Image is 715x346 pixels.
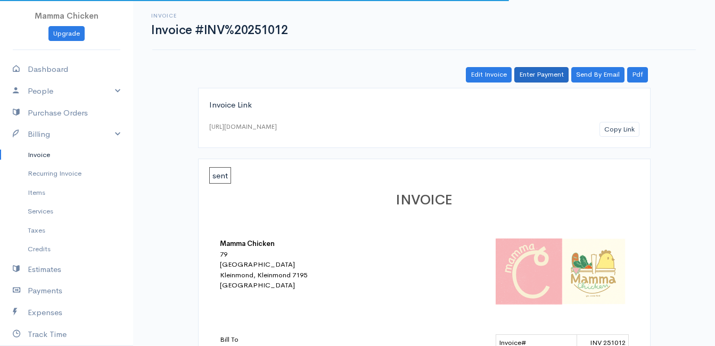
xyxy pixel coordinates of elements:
a: Enter Payment [514,67,569,83]
h6: Invoice [151,13,287,19]
span: Mamma Chicken [35,11,98,21]
h1: INVOICE [220,193,629,208]
a: Pdf [627,67,648,83]
span: sent [209,167,231,184]
div: [URL][DOMAIN_NAME] [209,122,277,131]
a: Edit Invoice [466,67,512,83]
b: Mamma Chicken [220,239,275,248]
a: Send By Email [571,67,624,83]
button: Copy Link [599,122,639,137]
div: 79 [GEOGRAPHIC_DATA] Kleinmond, Kleinmond 7195 [GEOGRAPHIC_DATA] [220,249,406,291]
p: Bill To [220,334,406,345]
a: Upgrade [48,26,85,42]
img: logo-42320.png [496,238,629,304]
div: Invoice Link [209,99,639,111]
h1: Invoice #INV%20251012 [151,23,287,37]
